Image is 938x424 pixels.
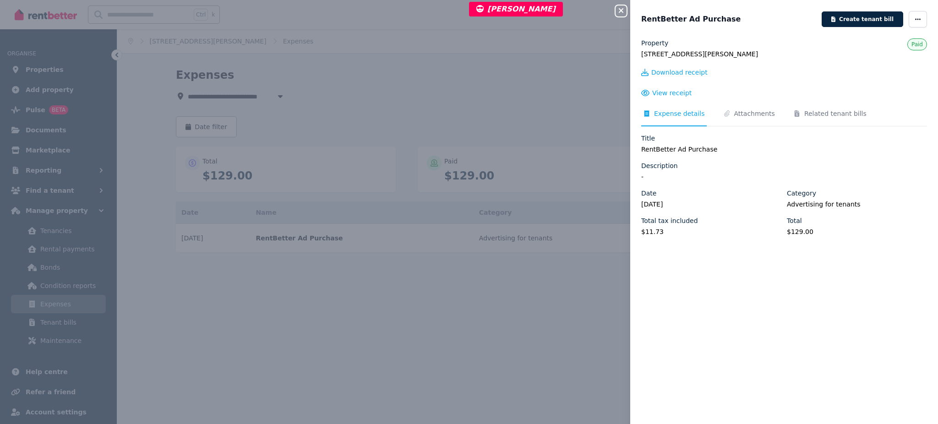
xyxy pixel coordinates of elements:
label: Total [787,216,802,225]
legend: - [641,172,927,181]
span: Expense details [654,109,705,118]
legend: $129.00 [787,227,927,236]
span: Related tenant bills [804,109,867,118]
span: RentBetter Ad Purchase [641,14,741,25]
label: Date [641,189,656,198]
label: Title [641,134,655,143]
span: View receipt [652,88,692,98]
legend: $11.73 [641,227,781,236]
legend: [STREET_ADDRESS][PERSON_NAME] [641,49,927,59]
span: Download receipt [651,68,708,77]
label: Total tax included [641,216,698,225]
legend: [DATE] [641,200,781,209]
button: Create tenant bill [822,11,903,27]
label: Property [641,38,668,48]
label: Description [641,161,678,170]
nav: Tabs [641,109,927,126]
legend: RentBetter Ad Purchase [641,145,927,154]
span: Paid [911,41,923,48]
legend: Advertising for tenants [787,200,927,209]
label: Category [787,189,816,198]
span: Attachments [734,109,775,118]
